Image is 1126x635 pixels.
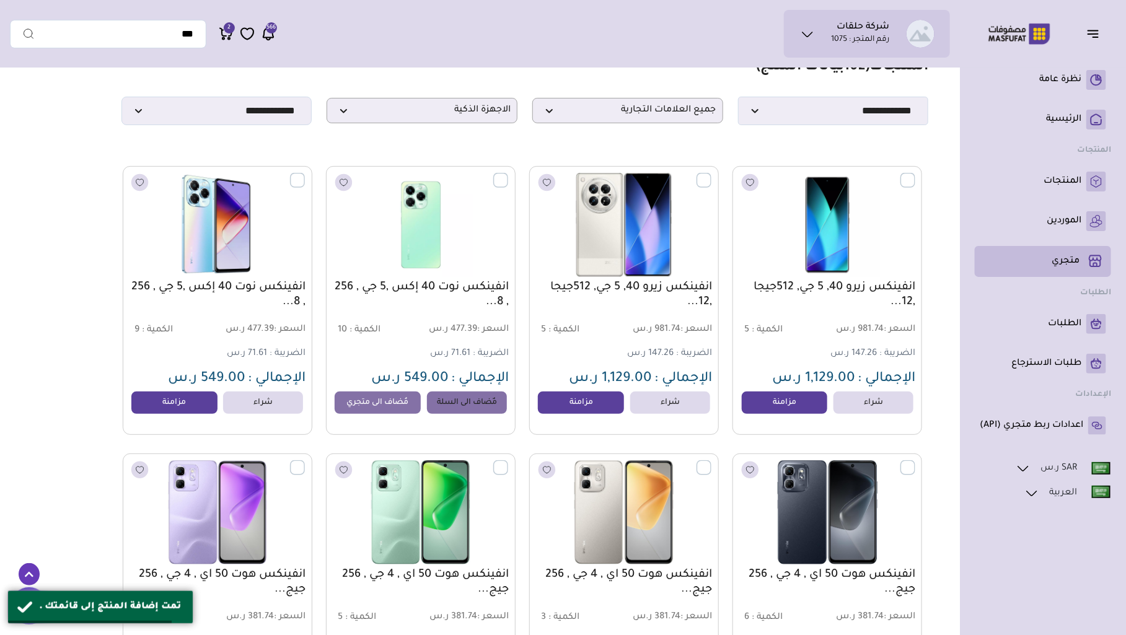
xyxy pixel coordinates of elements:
[569,372,652,387] span: 1,129.00 ر.س
[980,416,1106,436] a: اعدادات ربط متجري (API)
[752,613,783,623] span: الكمية :
[266,22,276,33] span: 566
[980,251,1106,272] a: متجري
[541,325,546,335] span: 5
[980,314,1106,334] a: الطلبات
[980,419,1083,432] p: اعدادات ربط متجري (API)
[744,325,749,335] span: 5
[1092,462,1111,475] img: Eng
[630,392,710,414] a: شراء
[451,372,509,387] span: الإجمالي :
[422,324,509,336] span: 477.39 ر.س
[227,349,267,359] span: 71.61 ر.س
[1075,390,1111,399] strong: الإعدادات
[834,392,913,414] a: شراء
[756,60,869,75] span: ( بيانات المنتج)
[538,392,624,414] a: مزامنة
[752,325,783,335] span: الكمية :
[625,324,712,336] span: 981.74 ر.س
[130,173,305,277] img: 241.625-241.6252025-06-30-686280a966958.png
[1080,289,1111,297] strong: الطلبات
[772,372,855,387] span: 1,129.00 ر.س
[130,460,305,564] img: 241.625-241.6252025-06-30-686290af14954.png
[536,567,712,597] a: انفينكس هوت 50 اي , 4 جي , 256 جيج...
[168,372,245,387] span: 549.00 ر.س
[541,613,546,623] span: 3
[907,20,935,48] img: شركة حلقات
[228,22,231,33] span: 2
[274,612,306,622] span: السعر :
[345,613,376,623] span: الكمية :
[219,611,306,623] span: 381.74 ر.س
[837,22,890,34] h1: شركة حلقات
[338,325,347,335] span: 10
[1011,357,1081,370] p: طلبات الاسترجاع
[333,105,511,116] span: الاجهزة الذكية
[1077,146,1111,155] strong: المنتجات
[744,613,749,623] span: 6
[422,611,509,623] span: 381.74 ر.س
[756,59,928,77] h1: المنتجات
[134,325,139,335] span: 9
[844,60,865,75] span: 102
[858,372,915,387] span: الإجمالي :
[625,611,712,623] span: 381.74 ر.س
[427,392,507,414] a: مٌضاف الى السلة
[739,567,915,597] a: انفينكس هوت 50 اي , 4 جي , 256 جيج...
[680,325,712,335] span: السعر :
[248,372,306,387] span: الإجمالي :
[477,325,509,335] span: السعر :
[327,98,517,123] p: الاجهزة الذكية
[142,325,173,335] span: الكمية :
[536,280,712,310] a: انفينكس زيرو 40, 5 جي, 512جيجا ,12...
[430,349,470,359] span: 71.61 ر.س
[1052,255,1080,268] p: متجري
[1047,215,1081,227] p: الموردين
[1046,113,1081,126] p: الرئيسية
[350,325,380,335] span: الكمية :
[219,324,306,336] span: 477.39 ر.س
[832,34,890,46] p: رقم المتجر : 1075
[654,372,712,387] span: الإجمالي :
[548,613,579,623] span: الكمية :
[829,611,915,623] span: 381.74 ر.س
[980,70,1106,90] a: نظرة عامة
[680,612,712,622] span: السعر :
[333,280,509,310] a: انفينكس نوت 40 إكس ,5 جي , 256 , 8...
[676,349,712,359] span: الضريبة :
[1039,74,1081,86] p: نظرة عامة
[548,325,579,335] span: الكمية :
[274,325,306,335] span: السعر :
[338,613,343,623] span: 5
[537,173,711,277] img: 241.625-241.6252025-06-30-68627d0a7848e.png
[742,392,828,414] a: مزامنة
[130,280,306,310] a: انفينكس نوت 40 إكس ,5 جي , 256 , 8...
[884,612,915,622] span: السعر :
[532,98,723,123] p: جميع العلامات التجارية
[1048,318,1081,330] p: الطلبات
[39,600,183,614] div: تمت إضافة المنتج إلى قائمتك .
[131,392,218,414] a: مزامنة
[219,26,234,42] a: 2
[333,173,508,277] img: 241.625-241.6252025-06-30-68627faf1eecd.png
[980,172,1106,191] a: المنتجات
[371,372,449,387] span: 549.00 ر.س
[539,105,716,116] span: جميع العلامات التجارية
[884,325,915,335] span: السعر :
[335,392,421,414] a: مُضاف الى متجري
[1015,460,1111,476] a: SAR ر.س
[1024,485,1111,501] a: العربية
[130,567,306,597] a: انفينكس هوت 50 اي , 4 جي , 256 جيج...
[1044,175,1081,188] p: المنتجات
[627,349,674,359] span: 147.26 ر.س
[261,26,276,42] a: 566
[740,173,915,277] img: 241.625-241.6252025-06-30-68627b677817c.png
[333,460,508,564] img: 241.625-241.6252025-06-30-68628ef5da6ad.png
[980,110,1106,129] a: الرئيسية
[477,612,509,622] span: السعر :
[829,324,915,336] span: 981.74 ر.س
[740,460,915,564] img: 241.625-241.6252025-06-30-686285729f89e.png
[270,349,306,359] span: الضريبة :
